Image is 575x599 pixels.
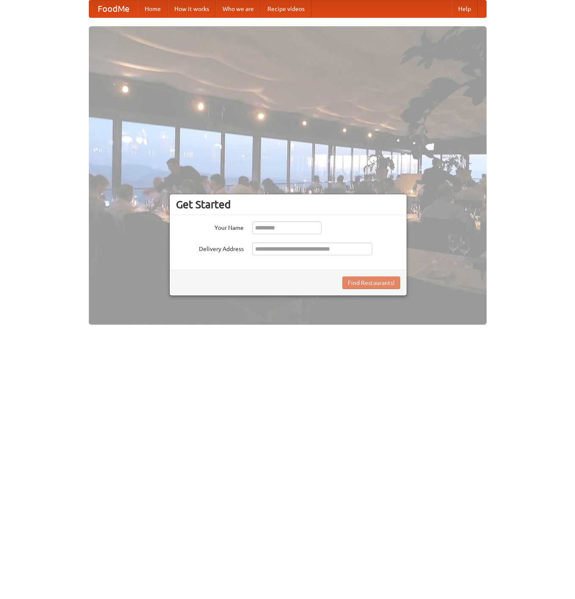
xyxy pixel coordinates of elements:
[168,0,216,17] a: How it works
[89,0,138,17] a: FoodMe
[261,0,311,17] a: Recipe videos
[176,243,244,253] label: Delivery Address
[138,0,168,17] a: Home
[176,198,400,211] h3: Get Started
[176,221,244,232] label: Your Name
[451,0,478,17] a: Help
[342,276,400,289] button: Find Restaurants!
[216,0,261,17] a: Who we are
